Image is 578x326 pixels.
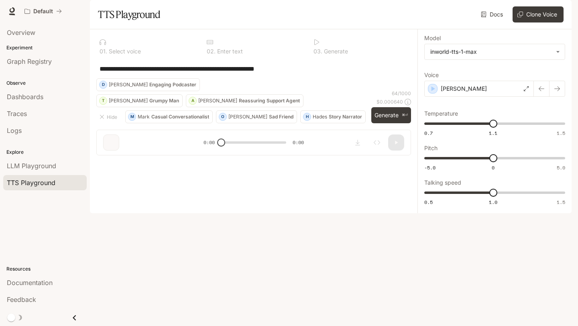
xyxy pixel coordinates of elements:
[425,44,565,59] div: inworld-tts-1-max
[100,78,107,91] div: D
[322,49,348,54] p: Generate
[424,199,433,206] span: 0.5
[269,114,293,119] p: Sad Friend
[424,145,438,151] p: Pitch
[98,6,160,22] h1: TTS Playground
[149,82,196,87] p: Engaging Podcaster
[96,78,200,91] button: D[PERSON_NAME]Engaging Podcaster
[489,130,497,137] span: 1.1
[313,114,327,119] p: Hades
[198,98,237,103] p: [PERSON_NAME]
[21,3,65,19] button: All workspaces
[557,130,565,137] span: 1.5
[300,110,366,123] button: HHadesStory Narrator
[109,98,148,103] p: [PERSON_NAME]
[125,110,213,123] button: MMarkCasual Conversationalist
[557,199,565,206] span: 1.5
[557,164,565,171] span: 5.0
[489,199,497,206] span: 1.0
[513,6,564,22] button: Clone Voice
[128,110,136,123] div: M
[424,72,439,78] p: Voice
[149,98,179,103] p: Grumpy Man
[100,49,107,54] p: 0 1 .
[151,114,209,119] p: Casual Conversationalist
[138,114,150,119] p: Mark
[33,8,53,15] p: Default
[189,94,196,107] div: A
[96,94,183,107] button: T[PERSON_NAME]Grumpy Man
[216,49,243,54] p: Enter text
[109,82,148,87] p: [PERSON_NAME]
[424,35,441,41] p: Model
[96,110,122,123] button: Hide
[424,111,458,116] p: Temperature
[107,49,141,54] p: Select voice
[228,114,267,119] p: [PERSON_NAME]
[424,164,436,171] span: -5.0
[402,113,408,118] p: ⌘⏎
[186,94,303,107] button: A[PERSON_NAME]Reassuring Support Agent
[216,110,297,123] button: O[PERSON_NAME]Sad Friend
[329,114,362,119] p: Story Narrator
[207,49,216,54] p: 0 2 .
[303,110,311,123] div: H
[424,180,461,185] p: Talking speed
[219,110,226,123] div: O
[479,6,506,22] a: Docs
[239,98,300,103] p: Reassuring Support Agent
[430,48,552,56] div: inworld-tts-1-max
[313,49,322,54] p: 0 3 .
[392,90,411,97] p: 64 / 1000
[424,130,433,137] span: 0.7
[492,164,495,171] span: 0
[441,85,487,93] p: [PERSON_NAME]
[371,107,411,124] button: Generate⌘⏎
[100,94,107,107] div: T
